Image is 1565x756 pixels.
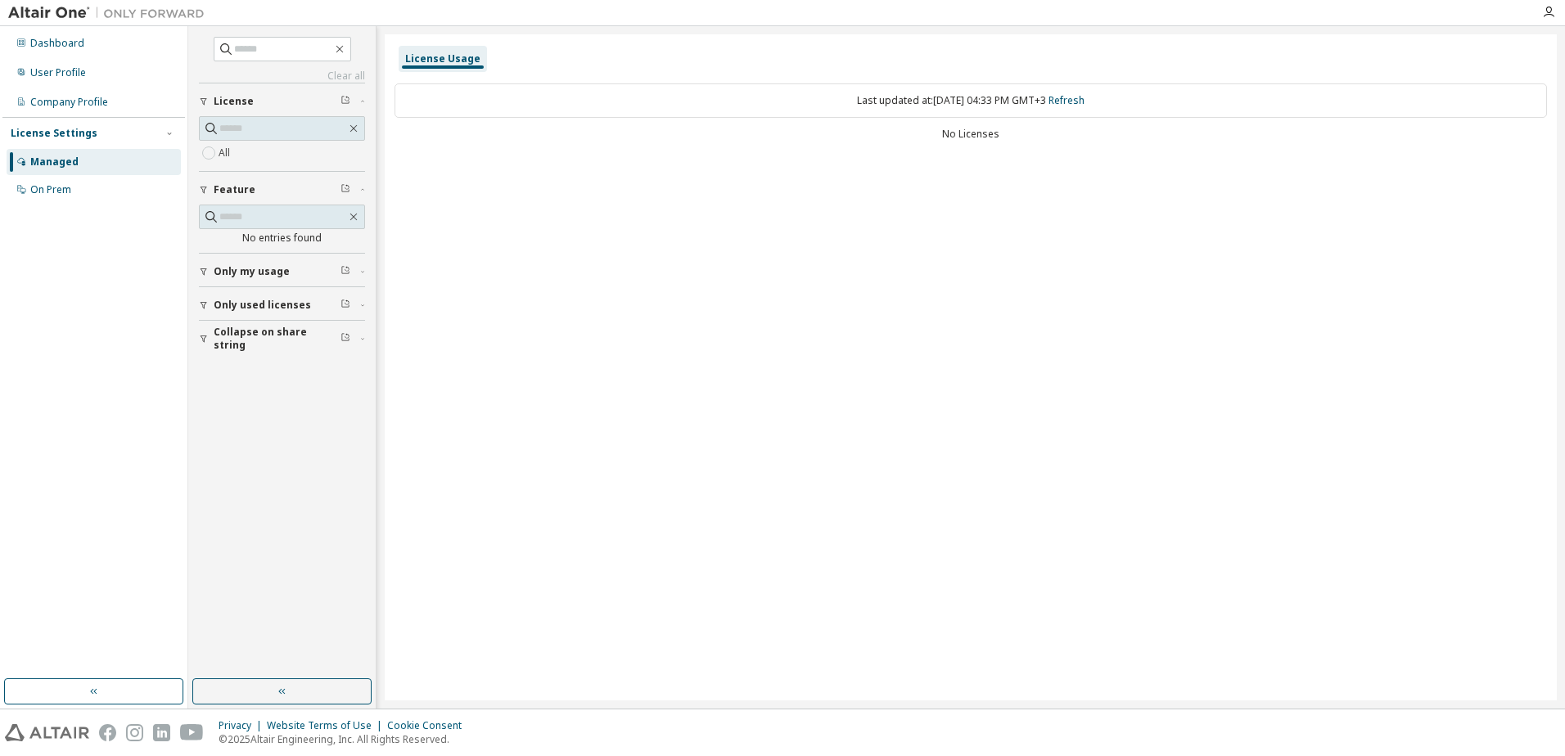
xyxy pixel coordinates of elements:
[214,326,341,352] span: Collapse on share string
[30,37,84,50] div: Dashboard
[199,287,365,323] button: Only used licenses
[267,719,387,732] div: Website Terms of Use
[387,719,471,732] div: Cookie Consent
[395,128,1547,141] div: No Licenses
[30,96,108,109] div: Company Profile
[405,52,480,65] div: License Usage
[214,183,255,196] span: Feature
[341,332,350,345] span: Clear filter
[5,724,89,741] img: altair_logo.svg
[126,724,143,741] img: instagram.svg
[199,321,365,357] button: Collapse on share string
[341,265,350,278] span: Clear filter
[214,265,290,278] span: Only my usage
[219,143,233,163] label: All
[30,66,86,79] div: User Profile
[341,183,350,196] span: Clear filter
[341,95,350,108] span: Clear filter
[199,70,365,83] a: Clear all
[11,127,97,140] div: License Settings
[8,5,213,21] img: Altair One
[214,95,254,108] span: License
[219,719,267,732] div: Privacy
[199,232,365,245] div: No entries found
[30,183,71,196] div: On Prem
[1049,93,1085,107] a: Refresh
[395,83,1547,118] div: Last updated at: [DATE] 04:33 PM GMT+3
[199,172,365,208] button: Feature
[30,155,79,169] div: Managed
[199,83,365,119] button: License
[180,724,204,741] img: youtube.svg
[219,732,471,746] p: © 2025 Altair Engineering, Inc. All Rights Reserved.
[214,299,311,312] span: Only used licenses
[99,724,116,741] img: facebook.svg
[199,254,365,290] button: Only my usage
[341,299,350,312] span: Clear filter
[153,724,170,741] img: linkedin.svg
